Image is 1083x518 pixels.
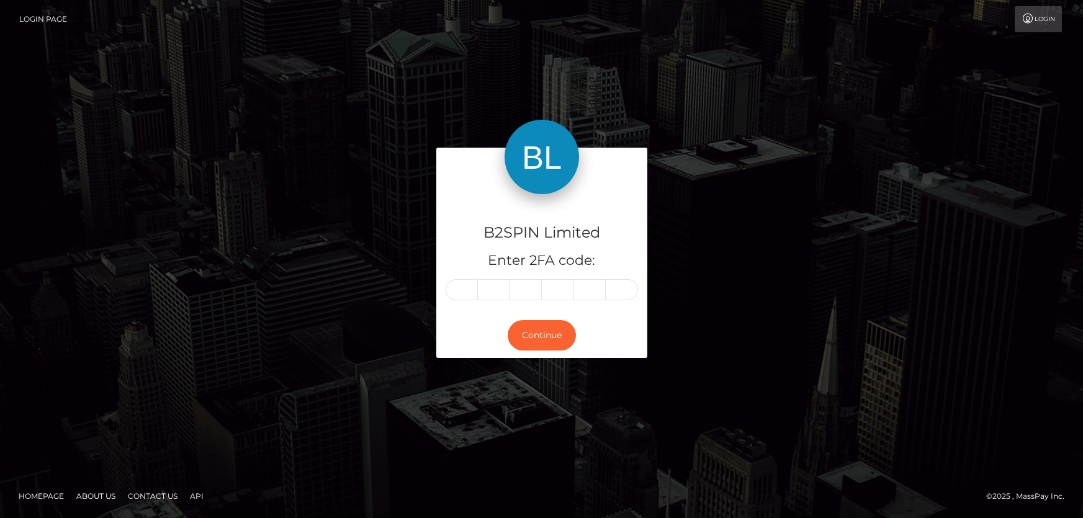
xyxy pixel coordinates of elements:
[1015,6,1062,32] a: Login
[508,320,576,351] button: Continue
[14,486,69,506] a: Homepage
[446,222,638,244] h4: B2SPIN Limited
[986,489,1074,503] div: © 2025 , MassPay Inc.
[19,6,67,32] a: Login Page
[505,120,579,194] img: B2SPIN Limited
[123,486,182,506] a: Contact Us
[71,486,120,506] a: About Us
[185,486,209,506] a: API
[446,251,638,270] h5: Enter 2FA code:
